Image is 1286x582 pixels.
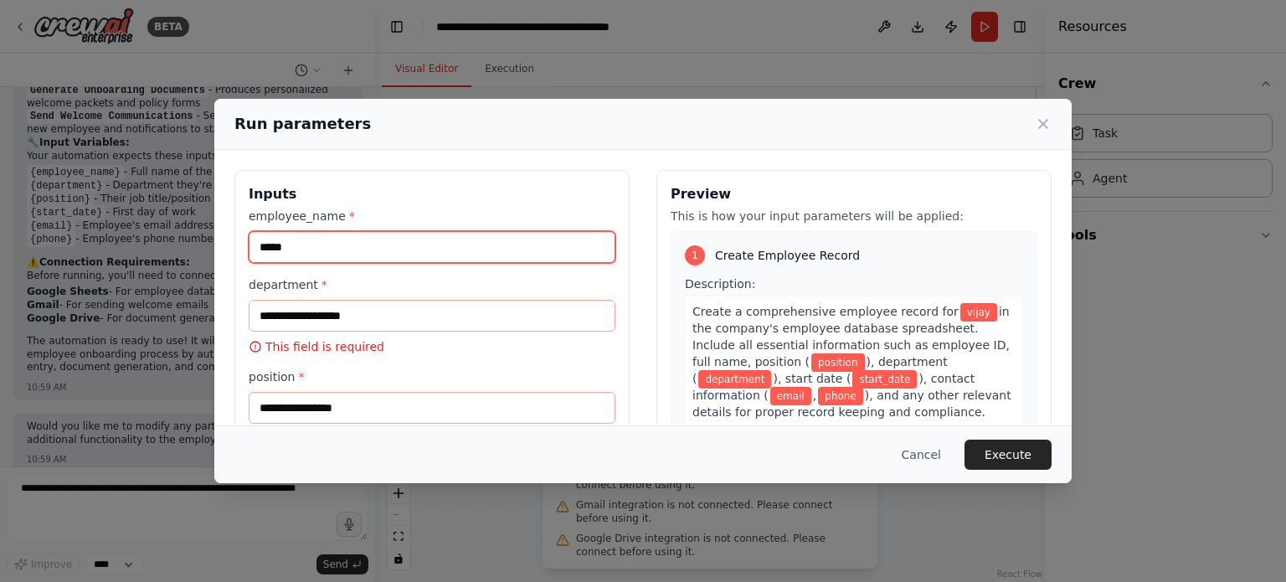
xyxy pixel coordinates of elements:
span: ), department ( [692,355,948,385]
span: Variable: position [811,353,865,372]
span: Variable: department [698,370,771,389]
span: ), start date ( [773,372,851,385]
p: This is how your input parameters will be applied: [671,208,1037,224]
h3: Preview [671,184,1037,204]
span: Create a comprehensive employee record for [692,305,959,318]
h2: Run parameters [234,112,371,136]
label: employee_name [249,208,615,224]
span: ), and any other relevant details for proper record keeping and compliance. [692,389,1011,419]
div: 1 [685,245,705,265]
p: This field is required [249,338,615,355]
label: department [249,276,615,293]
span: Variable: start_date [852,370,917,389]
h3: Inputs [249,184,615,204]
span: Variable: phone [818,387,863,405]
span: Variable: employee_name [960,303,997,322]
span: Description: [685,277,755,291]
span: Create Employee Record [715,247,860,264]
span: Variable: email [770,387,811,405]
button: Execute [964,440,1052,470]
button: Cancel [888,440,954,470]
span: , [813,389,816,402]
label: position [249,368,615,385]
